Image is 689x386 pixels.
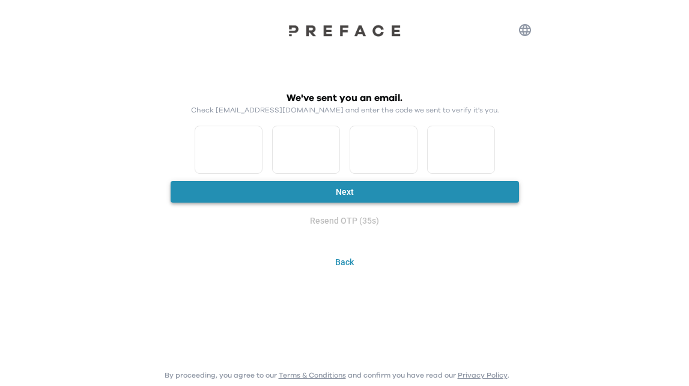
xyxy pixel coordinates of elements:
[165,251,525,274] button: Back
[191,105,499,115] p: Check [EMAIL_ADDRESS][DOMAIN_NAME] and enter the code we sent to verify it's you.
[272,126,340,174] input: Please enter OTP character 2
[350,126,417,174] input: Please enter OTP character 3
[279,372,346,379] a: Terms & Conditions
[171,181,519,203] button: Next
[285,24,405,37] img: Preface Logo
[195,126,263,174] input: Please enter OTP character 1
[287,91,402,105] h2: We've sent you an email.
[427,126,495,174] input: Please enter OTP character 4
[458,372,508,379] a: Privacy Policy
[165,370,509,380] p: By proceeding, you agree to our and confirm you have read our .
